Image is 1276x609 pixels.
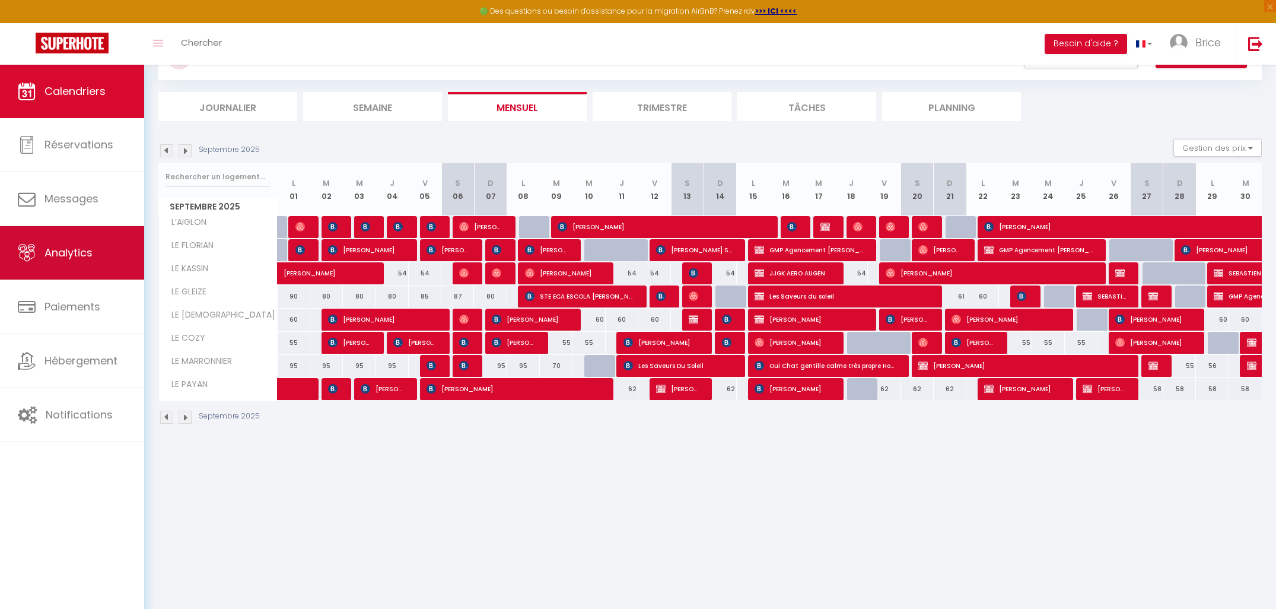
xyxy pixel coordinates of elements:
[1032,163,1065,216] th: 24
[540,332,572,354] div: 55
[689,262,699,284] span: [PERSON_NAME]
[638,163,671,216] th: 12
[586,177,593,189] abbr: M
[492,331,535,354] span: [PERSON_NAME]
[1229,378,1262,400] div: 58
[882,177,887,189] abbr: V
[1032,332,1065,354] div: 55
[492,239,502,261] span: [PERSON_NAME]
[44,353,117,368] span: Hébergement
[1196,378,1229,400] div: 58
[328,215,339,238] span: [PERSON_NAME]
[966,286,999,307] div: 60
[474,355,507,377] div: 95
[356,177,363,189] abbr: M
[376,355,408,377] div: 95
[572,163,605,216] th: 10
[820,215,831,238] span: [PERSON_NAME]
[755,308,863,331] span: [PERSON_NAME]
[689,285,699,307] span: [PERSON_NAME]
[278,355,310,377] div: 95
[44,299,100,314] span: Paiements
[934,286,966,307] div: 61
[172,23,231,65] a: Chercher
[1131,163,1163,216] th: 27
[915,177,920,189] abbr: S
[999,163,1032,216] th: 23
[947,177,953,189] abbr: D
[900,163,933,216] th: 20
[934,163,966,216] th: 21
[689,308,699,331] span: [PERSON_NAME]
[1083,378,1126,400] span: [PERSON_NAME]
[1012,177,1019,189] abbr: M
[278,332,310,354] div: 55
[161,286,209,299] span: LE GLEIZE
[361,215,371,238] span: [PERSON_NAME]
[918,239,962,261] span: [PERSON_NAME]
[422,177,428,189] abbr: V
[459,215,502,238] span: [PERSON_NAME]
[1131,378,1163,400] div: 58
[540,163,572,216] th: 09
[161,216,209,229] span: L’AIGLON
[558,215,764,238] span: [PERSON_NAME]
[704,262,737,284] div: 54
[656,239,732,261] span: [PERSON_NAME] Service NIP 7642130127
[525,239,568,261] span: [PERSON_NAME] Pardeller
[427,215,437,238] span: [PERSON_NAME]
[328,308,437,331] span: [PERSON_NAME]
[606,309,638,331] div: 60
[181,36,222,49] span: Chercher
[918,215,929,238] span: [PERSON_NAME]
[525,285,634,307] span: STE ECA ESCOLA [PERSON_NAME]
[409,163,441,216] th: 05
[161,355,235,368] span: LE MARRONNIER
[166,166,271,188] input: Rechercher un logement...
[540,355,572,377] div: 70
[1045,34,1127,54] button: Besoin d'aide ?
[849,177,854,189] abbr: J
[295,215,306,238] span: [PERSON_NAME]
[1115,331,1191,354] span: [PERSON_NAME]
[488,177,494,189] abbr: D
[1083,285,1126,307] span: SEBASTIEN GRAS
[161,262,211,275] span: LE KASSIN
[441,163,474,216] th: 06
[1148,354,1159,377] span: Teddy Cocatre
[755,6,797,16] a: >>> ICI <<<<
[492,262,502,284] span: [PERSON_NAME]
[328,239,404,261] span: [PERSON_NAME]
[525,262,601,284] span: [PERSON_NAME]
[737,163,769,216] th: 15
[900,378,933,400] div: 62
[343,286,376,307] div: 80
[999,332,1032,354] div: 55
[685,177,690,189] abbr: S
[1181,239,1263,261] span: [PERSON_NAME]
[507,163,540,216] th: 08
[623,354,732,377] span: Les Saveurs Du Soleil
[934,378,966,400] div: 62
[886,215,896,238] span: [PERSON_NAME]
[671,163,704,216] th: 13
[1163,355,1196,377] div: 55
[1195,35,1221,50] span: Brice
[521,177,525,189] abbr: L
[835,163,868,216] th: 18
[1163,378,1196,400] div: 58
[606,163,638,216] th: 11
[1196,163,1229,216] th: 29
[755,354,896,377] span: Oui Chat gentille calme très propre Hosele
[868,378,900,400] div: 62
[44,191,98,206] span: Messages
[161,239,217,252] span: LE FLORIAN
[652,177,657,189] abbr: V
[44,137,113,152] span: Réservations
[376,286,408,307] div: 80
[769,163,802,216] th: 16
[755,378,830,400] span: [PERSON_NAME]
[409,286,441,307] div: 85
[310,355,343,377] div: 95
[46,407,113,422] span: Notifications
